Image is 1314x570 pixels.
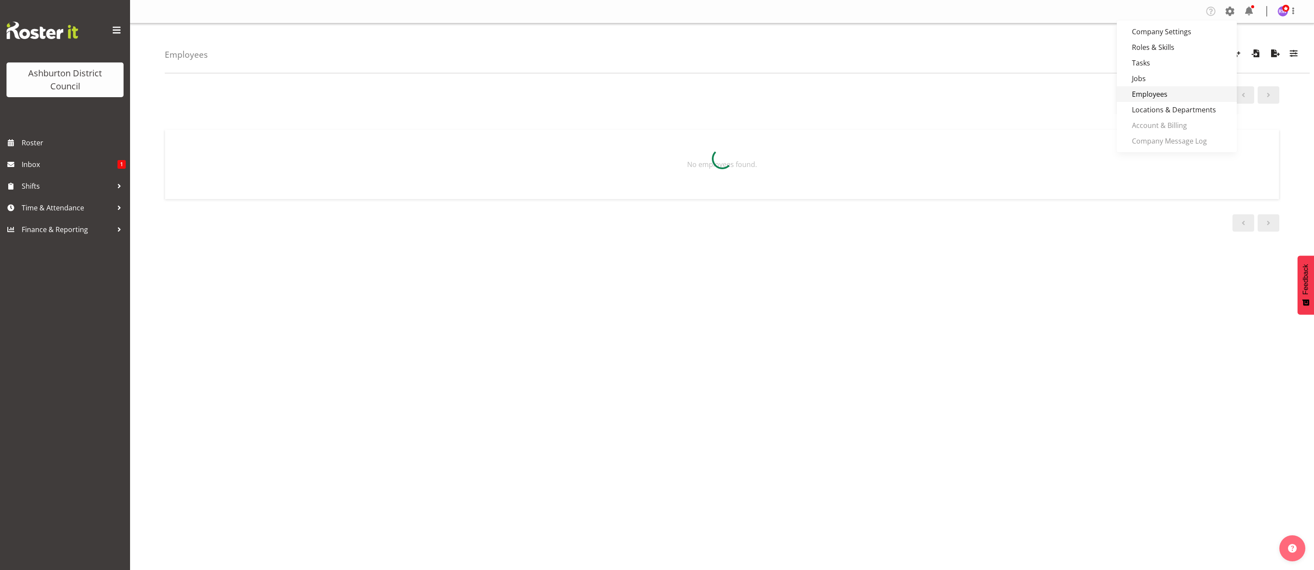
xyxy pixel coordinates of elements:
[1117,86,1237,102] a: Employees
[7,22,78,39] img: Rosterit website logo
[22,180,113,193] span: Shifts
[22,201,113,214] span: Time & Attendance
[1117,71,1237,86] a: Jobs
[1266,45,1285,64] button: Export Employees
[22,223,113,236] span: Finance & Reporting
[1285,45,1303,64] button: Filter Employees
[1302,264,1310,295] span: Feedback
[1246,45,1265,64] button: Import Employees
[1117,39,1237,55] a: Roles & Skills
[22,136,126,149] span: Roster
[1117,102,1237,118] a: Locations & Departments
[1117,55,1237,71] a: Tasks
[1278,6,1288,16] img: richard-wood117.jpg
[1258,86,1279,104] a: Next page
[117,160,126,169] span: 1
[1117,24,1237,39] a: Company Settings
[15,67,115,93] div: Ashburton District Council
[1288,544,1297,553] img: help-xxl-2.png
[165,50,208,59] h4: Employees
[1298,256,1314,314] button: Feedback - Show survey
[1232,86,1254,104] a: Previous page
[22,158,117,171] span: Inbox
